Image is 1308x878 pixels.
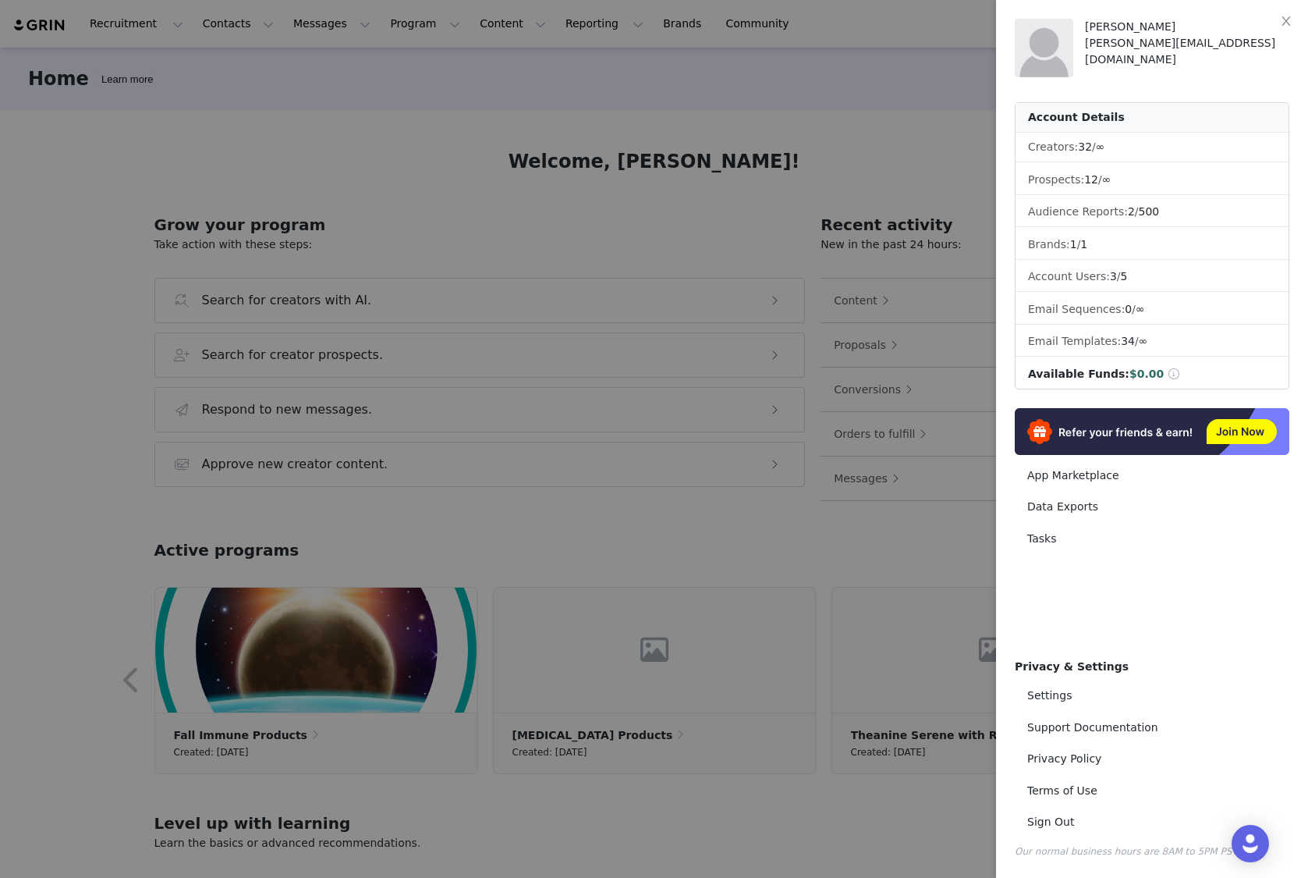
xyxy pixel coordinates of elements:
[1070,238,1088,251] span: /
[1070,238,1077,251] span: 1
[1016,133,1289,162] li: Creators:
[1078,140,1092,153] span: 32
[1016,230,1289,260] li: Brands:
[1102,173,1111,186] span: ∞
[1015,808,1289,837] a: Sign Out
[1084,173,1111,186] span: /
[1016,327,1289,357] li: Email Templates:
[1078,140,1104,153] span: /
[1121,335,1135,347] span: 34
[1085,35,1289,68] div: [PERSON_NAME][EMAIL_ADDRESS][DOMAIN_NAME]
[1016,295,1289,325] li: Email Sequences:
[1015,19,1073,77] img: placeholder-profile.jpg
[1280,15,1292,27] i: icon: close
[1016,165,1289,195] li: Prospects:
[1121,270,1128,283] span: 5
[1121,335,1147,347] span: /
[1015,660,1129,673] span: Privacy & Settings
[1139,205,1160,218] span: 500
[1125,303,1132,315] span: 0
[1129,368,1164,380] span: $0.00
[1128,205,1135,218] span: 2
[1096,140,1105,153] span: ∞
[1125,303,1144,315] span: /
[1015,524,1289,553] a: Tasks
[1110,270,1128,283] span: /
[1016,103,1289,133] div: Account Details
[1015,846,1239,857] span: Our normal business hours are 8AM to 5PM PST.
[1015,777,1289,805] a: Terms of Use
[1136,303,1145,315] span: ∞
[1015,713,1289,742] a: Support Documentation
[1015,492,1289,521] a: Data Exports
[1028,368,1129,380] span: Available Funds:
[1232,825,1269,862] div: Open Intercom Messenger
[1110,270,1117,283] span: 3
[1015,408,1289,455] img: Refer & Earn
[1085,19,1289,35] div: [PERSON_NAME]
[1015,745,1289,773] a: Privacy Policy
[1080,238,1087,251] span: 1
[1139,335,1148,347] span: ∞
[1016,262,1289,292] li: Account Users:
[1016,197,1289,227] li: Audience Reports: /
[1015,681,1289,710] a: Settings
[1084,173,1098,186] span: 12
[1015,461,1289,490] a: App Marketplace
